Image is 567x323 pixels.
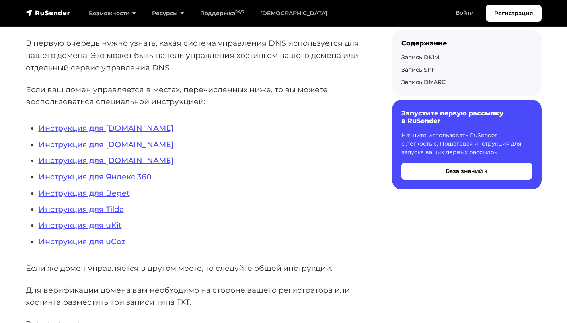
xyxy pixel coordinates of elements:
[39,156,173,165] a: Инструкция для [DOMAIN_NAME]
[39,140,173,149] a: Инструкция для [DOMAIN_NAME]
[401,78,446,86] a: Запись DMARC
[401,39,532,47] div: Содержание
[26,37,366,74] p: В первую очередь нужно узнать, какая система управления DNS используется для вашего домена. Это м...
[486,5,542,22] a: Регистрация
[401,163,532,180] button: База знаний →
[81,5,144,21] a: Возможности
[401,131,532,156] p: Начните использовать RuSender с легкостью. Пошаговая инструкция для запуска ваших первых рассылок.
[26,284,366,308] p: Для верификации домена вам необходимо на стороне вашего регистратора или хостинга разместить три ...
[39,204,124,214] a: Инструкция для Tilda
[401,109,532,125] h6: Запустите первую рассылку в RuSender
[26,262,366,274] p: Если же домен управляется в другом месте, то следуйте общей инструкции.
[39,220,122,230] a: Инструкция для uKit
[39,123,173,133] a: Инструкция для [DOMAIN_NAME]
[39,172,152,181] a: Инструкция для Яндекс 360
[392,100,542,189] a: Запустите первую рассылку в RuSender Начните использовать RuSender с легкостью. Пошаговая инструк...
[252,5,335,21] a: [DEMOGRAPHIC_DATA]
[144,5,192,21] a: Ресурсы
[26,84,366,108] p: Если ваш домен управляется в местах, перечисленных ниже, то вы можете воспользоваться специальной...
[39,237,125,246] a: Инструкция для uCoz
[401,66,435,73] a: Запись SPF
[26,9,70,17] img: RuSender
[401,54,439,61] a: Запись DKIM
[192,5,252,21] a: Поддержка24/7
[39,188,130,198] a: Инструкция для Beget
[448,5,482,21] a: Войти
[235,9,244,14] sup: 24/7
